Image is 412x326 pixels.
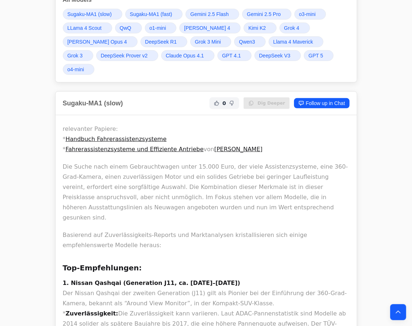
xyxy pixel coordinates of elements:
a: Handbuch Fahrerassistenzsysteme [66,136,167,142]
a: DeepSeek V3 [254,50,301,61]
span: [PERSON_NAME] Opus 4 [68,38,127,45]
h3: Top-Empfehlungen: [63,262,350,274]
a: Grok 3 [63,50,93,61]
a: o3-mini [294,9,326,20]
span: o1-mini [150,24,166,32]
button: Back to top [390,304,406,320]
strong: 1. Nissan Qashqai (Generation J11, ca. [DATE]–[DATE]) [63,279,240,286]
a: Sugaku-MA1 (fast) [125,9,183,20]
p: Basierend auf Zuverlässigkeits-Reports und Marktanalysen kristallisieren sich einige empfehlenswe... [63,230,350,250]
a: Gemini 2.5 Flash [185,9,239,20]
button: Helpful [212,99,221,108]
span: [PERSON_NAME] 4 [184,24,230,32]
span: Grok 4 [284,24,299,32]
a: Llama 4 Maverick [269,36,324,47]
span: Claude Opus 4.1 [166,52,204,59]
span: QwQ [120,24,131,32]
a: GPT 5 [304,50,334,61]
span: Sugaku-MA1 (slow) [68,11,112,18]
span: Gemini 2.5 Pro [247,11,281,18]
a: LLama 4 Scout [63,23,112,33]
span: o4-mini [68,66,84,73]
a: o1-mini [145,23,177,33]
span: GPT 5 [309,52,323,59]
a: Follow up in Chat [294,98,349,108]
a: Kimi K2 [244,23,276,33]
a: Fahrerassistenzsysteme und Effiziente Antriebe [66,146,204,153]
span: Grok 3 [68,52,83,59]
a: QwQ [115,23,142,33]
span: Sugaku-MA1 (fast) [130,11,172,18]
a: [PERSON_NAME] 4 [179,23,241,33]
a: Qwen3 [234,36,265,47]
span: Gemini 2.5 Flash [190,11,229,18]
span: 0 [223,100,226,107]
a: [PERSON_NAME] [214,146,262,153]
a: Claude Opus 4.1 [161,50,215,61]
span: Llama 4 Maverick [273,38,313,45]
span: Qwen3 [239,38,255,45]
a: Grok 3 Mini [190,36,232,47]
span: o3-mini [299,11,316,18]
a: [PERSON_NAME] Opus 4 [63,36,138,47]
p: Die Suche nach einem Gebrauchtwagen unter 15.000 Euro, der viele Assistenzsysteme, eine 360-Grad-... [63,162,350,223]
a: GPT 4.1 [217,50,252,61]
span: DeepSeek V3 [259,52,290,59]
a: Sugaku-MA1 (slow) [63,9,122,20]
span: GPT 4.1 [222,52,241,59]
a: Grok 4 [280,23,310,33]
a: DeepSeek Prover v2 [96,50,158,61]
a: Gemini 2.5 Pro [242,9,291,20]
span: DeepSeek R1 [145,38,177,45]
span: LLama 4 Scout [68,24,102,32]
span: Kimi K2 [248,24,266,32]
span: DeepSeek Prover v2 [101,52,148,59]
p: relevanter Papiere: * * von [63,124,350,154]
a: DeepSeek R1 [140,36,187,47]
button: Not Helpful [228,99,236,108]
a: o4-mini [63,64,95,75]
span: Grok 3 Mini [195,38,221,45]
strong: Zuverlässigkeit: [66,310,118,317]
h2: Sugaku-MA1 (slow) [63,98,123,108]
